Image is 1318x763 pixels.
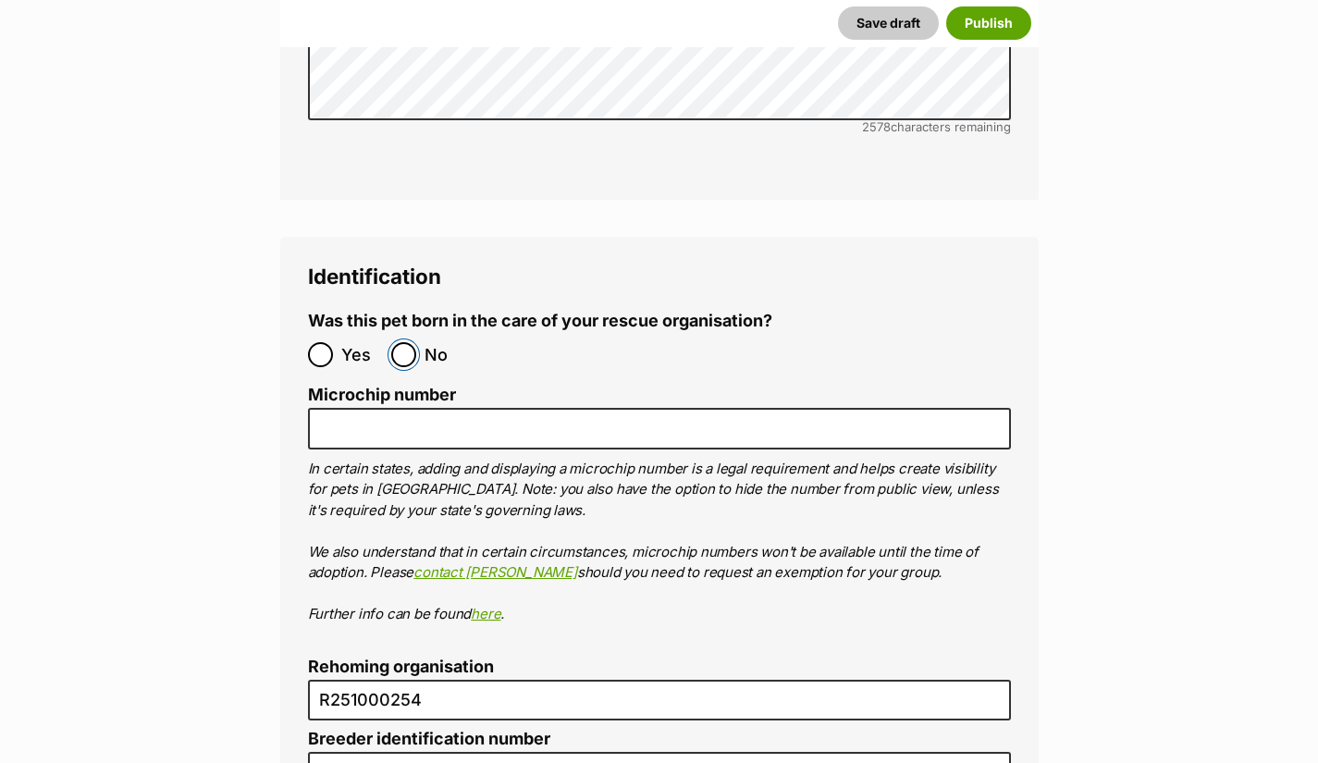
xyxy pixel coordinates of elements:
[308,386,1011,405] label: Microchip number
[308,730,1011,749] label: Breeder identification number
[471,605,500,622] a: here
[308,264,441,289] span: Identification
[308,658,1011,677] label: Rehoming organisation
[413,563,577,581] a: contact [PERSON_NAME]
[425,342,465,367] span: No
[308,459,1011,625] p: In certain states, adding and displaying a microchip number is a legal requirement and helps crea...
[838,6,939,40] button: Save draft
[862,119,891,134] span: 2578
[308,312,772,331] label: Was this pet born in the care of your rescue organisation?
[308,120,1011,134] div: characters remaining
[946,6,1031,40] button: Publish
[341,342,382,367] span: Yes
